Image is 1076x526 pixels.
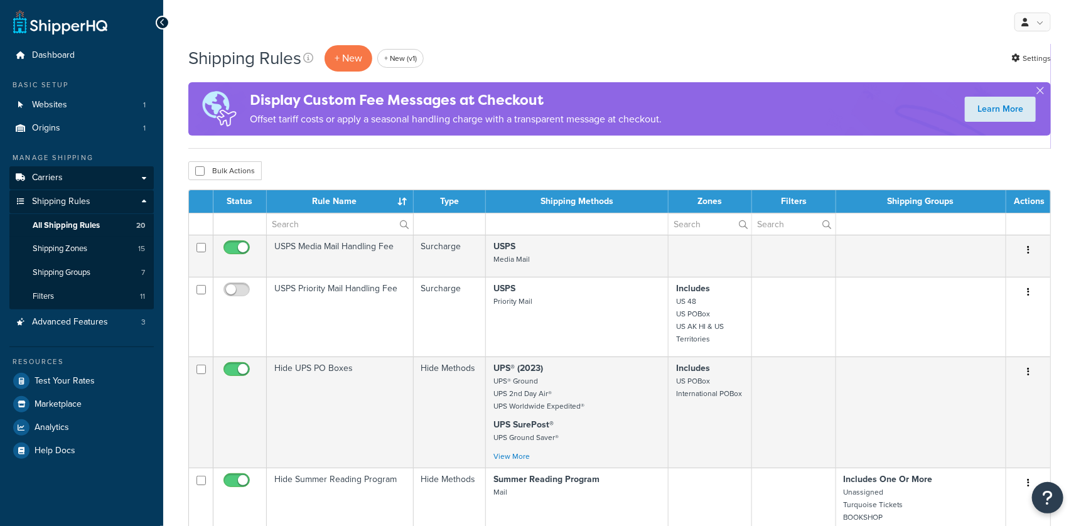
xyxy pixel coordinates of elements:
span: Dashboard [32,50,75,61]
span: 15 [138,244,145,254]
td: USPS Media Mail Handling Fee [267,235,414,277]
a: Websites 1 [9,94,154,117]
small: US POBox International POBox [676,375,742,399]
li: All Shipping Rules [9,214,154,237]
td: Surcharge [414,235,487,277]
li: Shipping Rules [9,190,154,309]
strong: UPS® (2023) [493,362,543,375]
h4: Display Custom Fee Messages at Checkout [250,90,662,110]
a: Advanced Features 3 [9,311,154,334]
li: Origins [9,117,154,140]
th: Filters [752,190,836,213]
span: Shipping Groups [33,267,90,278]
li: Advanced Features [9,311,154,334]
strong: Includes [676,362,710,375]
input: Search [669,213,751,235]
span: 7 [141,267,145,278]
small: Media Mail [493,254,530,265]
span: 1 [143,123,146,134]
strong: UPS SurePost® [493,418,554,431]
span: Test Your Rates [35,376,95,387]
span: Analytics [35,422,69,433]
span: Websites [32,100,67,110]
small: Unassigned Turquoise Tickets BOOKSHOP [844,486,903,523]
li: Websites [9,94,154,117]
small: Priority Mail [493,296,532,307]
span: 11 [140,291,145,302]
strong: Includes [676,282,710,295]
strong: USPS [493,240,515,253]
small: UPS® Ground UPS 2nd Day Air® UPS Worldwide Expedited® [493,375,584,412]
a: Filters 11 [9,285,154,308]
input: Search [267,213,413,235]
a: View More [493,451,530,462]
th: Status [213,190,267,213]
p: Offset tariff costs or apply a seasonal handling charge with a transparent message at checkout. [250,110,662,128]
a: + New (v1) [377,49,424,68]
a: ShipperHQ Home [13,9,107,35]
a: Shipping Zones 15 [9,237,154,260]
td: Surcharge [414,277,487,357]
span: Help Docs [35,446,75,456]
span: Marketplace [35,399,82,410]
span: 3 [141,317,146,328]
div: Manage Shipping [9,153,154,163]
img: duties-banner-06bc72dcb5fe05cb3f9472aba00be2ae8eb53ab6f0d8bb03d382ba314ac3c341.png [188,82,250,136]
span: Shipping Rules [32,196,90,207]
a: Carriers [9,166,154,190]
th: Rule Name : activate to sort column ascending [267,190,414,213]
strong: Summer Reading Program [493,473,600,486]
td: Hide UPS PO Boxes [267,357,414,468]
a: Shipping Groups 7 [9,261,154,284]
a: Analytics [9,416,154,439]
span: 20 [136,220,145,231]
a: All Shipping Rules 20 [9,214,154,237]
span: Shipping Zones [33,244,87,254]
span: All Shipping Rules [33,220,100,231]
a: Learn More [965,97,1036,122]
strong: Includes One Or More [844,473,933,486]
th: Shipping Groups [836,190,1006,213]
th: Type [414,190,487,213]
a: Shipping Rules [9,190,154,213]
button: Open Resource Center [1032,482,1063,513]
a: Marketplace [9,393,154,416]
strong: USPS [493,282,515,295]
li: Shipping Zones [9,237,154,260]
li: Shipping Groups [9,261,154,284]
small: US 48 US POBox US AK HI & US Territories [676,296,724,345]
li: Filters [9,285,154,308]
small: UPS Ground Saver® [493,432,559,443]
th: Zones [669,190,752,213]
th: Shipping Methods [486,190,669,213]
p: + New [325,45,372,71]
a: Help Docs [9,439,154,462]
button: Bulk Actions [188,161,262,180]
span: Filters [33,291,54,302]
small: Mail [493,486,507,498]
a: Settings [1011,50,1051,67]
a: Test Your Rates [9,370,154,392]
td: Hide Methods [414,357,487,468]
h1: Shipping Rules [188,46,301,70]
span: Origins [32,123,60,134]
td: USPS Priority Mail Handling Fee [267,277,414,357]
span: Carriers [32,173,63,183]
a: Dashboard [9,44,154,67]
span: Advanced Features [32,317,108,328]
input: Search [752,213,835,235]
th: Actions [1006,190,1050,213]
span: 1 [143,100,146,110]
div: Basic Setup [9,80,154,90]
div: Resources [9,357,154,367]
a: Origins 1 [9,117,154,140]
